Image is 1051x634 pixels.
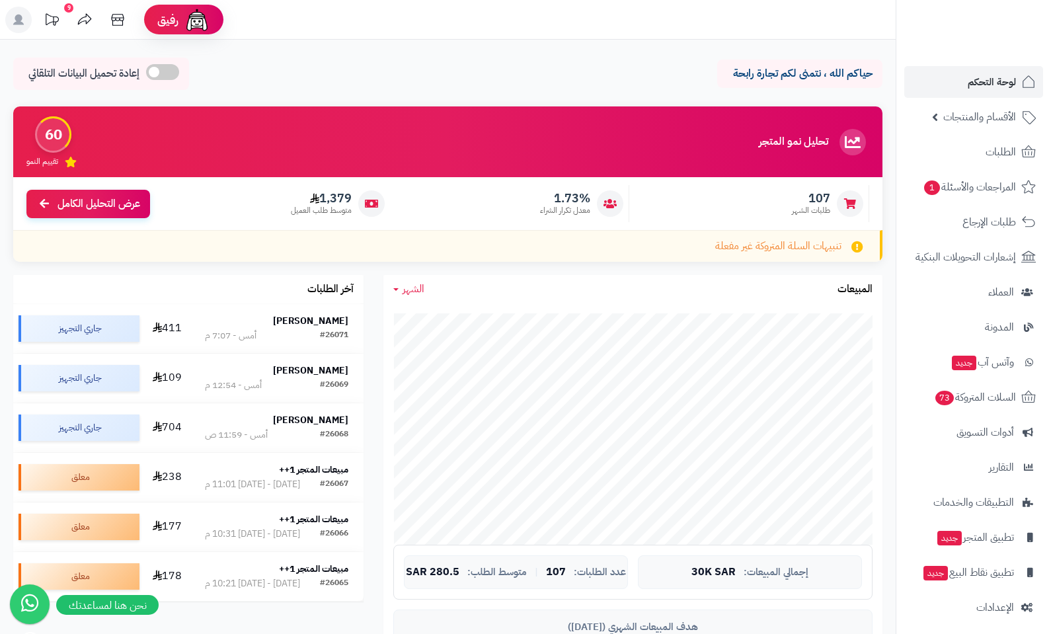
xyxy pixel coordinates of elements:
img: logo-2.png [961,37,1038,65]
span: التقارير [989,458,1014,477]
strong: [PERSON_NAME] [273,314,348,328]
div: جاري التجهيز [19,415,139,441]
div: #26067 [320,478,348,491]
span: السلات المتروكة [934,388,1016,407]
div: [DATE] - [DATE] 11:01 م [205,478,300,491]
span: معدل تكرار الشراء [540,205,590,216]
div: أمس - 7:07 م [205,329,256,342]
span: الشهر [403,281,424,297]
span: 73 [935,391,954,405]
td: 177 [145,502,190,551]
span: تطبيق نقاط البيع [922,563,1014,582]
span: الطلبات [986,143,1016,161]
span: عدد الطلبات: [574,567,626,578]
strong: مبيعات المتجر 1++ [279,463,348,477]
a: التطبيقات والخدمات [904,487,1043,518]
span: التطبيقات والخدمات [933,493,1014,512]
span: إشعارات التحويلات البنكية [915,248,1016,266]
span: 107 [546,567,566,578]
span: 1 [924,180,940,195]
span: العملاء [988,283,1014,301]
strong: مبيعات المتجر 1++ [279,562,348,576]
td: 109 [145,354,190,403]
div: #26071 [320,329,348,342]
div: أمس - 11:59 ص [205,428,268,442]
a: إشعارات التحويلات البنكية [904,241,1043,273]
span: تطبيق المتجر [936,528,1014,547]
a: العملاء [904,276,1043,308]
span: 1.73% [540,191,590,206]
a: التقارير [904,452,1043,483]
div: معلق [19,464,139,491]
span: الإعدادات [976,598,1014,617]
strong: [PERSON_NAME] [273,413,348,427]
span: جديد [937,531,962,545]
div: [DATE] - [DATE] 10:31 م [205,528,300,541]
div: معلق [19,514,139,540]
span: رفيق [157,12,178,28]
span: طلبات الإرجاع [962,213,1016,231]
span: الأقسام والمنتجات [943,108,1016,126]
p: حياكم الله ، نتمنى لكم تجارة رابحة [727,66,873,81]
span: جديد [923,566,948,580]
div: #26066 [320,528,348,541]
strong: مبيعات المتجر 1++ [279,512,348,526]
div: أمس - 12:54 م [205,379,262,392]
div: #26068 [320,428,348,442]
div: جاري التجهيز [19,365,139,391]
div: هدف المبيعات الشهري ([DATE]) [404,620,862,634]
td: 178 [145,552,190,601]
div: معلق [19,563,139,590]
td: 238 [145,453,190,502]
img: ai-face.png [184,7,210,33]
span: إجمالي المبيعات: [744,567,808,578]
strong: [PERSON_NAME] [273,364,348,377]
h3: تحليل نمو المتجر [759,136,828,148]
a: أدوات التسويق [904,416,1043,448]
span: جديد [952,356,976,370]
span: متوسط طلب العميل [291,205,352,216]
h3: المبيعات [837,284,873,296]
a: لوحة التحكم [904,66,1043,98]
h3: آخر الطلبات [307,284,354,296]
span: طلبات الشهر [792,205,830,216]
span: متوسط الطلب: [467,567,527,578]
span: 30K SAR [691,567,736,578]
a: وآتس آبجديد [904,346,1043,378]
span: تنبيهات السلة المتروكة غير مفعلة [715,239,841,254]
span: المدونة [985,318,1014,337]
span: المراجعات والأسئلة [923,178,1016,196]
span: تقييم النمو [26,156,58,167]
div: #26069 [320,379,348,392]
div: جاري التجهيز [19,315,139,342]
a: تحديثات المنصة [35,7,68,36]
div: #26065 [320,577,348,590]
span: إعادة تحميل البيانات التلقائي [28,66,139,81]
div: 9 [64,3,73,13]
span: عرض التحليل الكامل [58,196,140,212]
a: عرض التحليل الكامل [26,190,150,218]
a: السلات المتروكة73 [904,381,1043,413]
a: الطلبات [904,136,1043,168]
a: الإعدادات [904,592,1043,623]
a: تطبيق المتجرجديد [904,522,1043,553]
span: | [535,567,538,577]
span: وآتس آب [951,353,1014,372]
span: أدوات التسويق [956,423,1014,442]
a: الشهر [393,282,424,297]
td: 411 [145,304,190,353]
a: تطبيق نقاط البيعجديد [904,557,1043,588]
span: لوحة التحكم [968,73,1016,91]
span: 280.5 SAR [406,567,459,578]
div: [DATE] - [DATE] 10:21 م [205,577,300,590]
a: طلبات الإرجاع [904,206,1043,238]
td: 704 [145,403,190,452]
a: المراجعات والأسئلة1 [904,171,1043,203]
span: 107 [792,191,830,206]
span: 1,379 [291,191,352,206]
a: المدونة [904,311,1043,343]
